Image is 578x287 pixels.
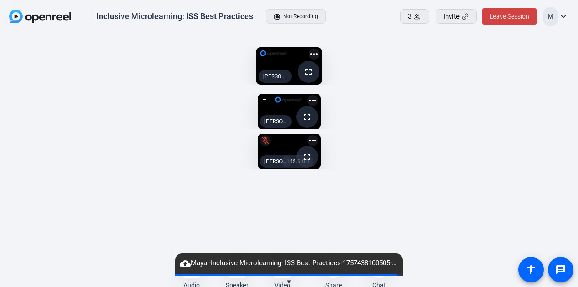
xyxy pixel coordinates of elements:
[307,135,318,146] mat-icon: more_horiz
[558,11,569,22] mat-icon: expand_more
[307,95,318,106] mat-icon: more_horiz
[286,278,293,286] span: ▼
[555,264,566,275] mat-icon: message
[400,9,429,24] button: 3
[490,13,529,20] span: Leave Session
[526,264,537,275] mat-icon: accessibility
[175,258,403,269] span: Maya -Inclusive Microlearning- ISS Best Practices-1757438100505-webcam
[302,111,313,122] mat-icon: fullscreen
[9,10,71,23] img: OpenReel logo
[543,7,558,26] div: M
[443,11,460,22] span: Invite
[309,49,319,60] mat-icon: more_horiz
[260,155,292,168] div: [PERSON_NAME] (You)
[408,11,411,22] span: 3
[302,151,313,162] mat-icon: fullscreen
[96,11,253,22] div: Inclusive Microlearning: ISS Best Practices
[180,258,191,269] mat-icon: cloud_upload
[274,95,302,104] img: logo
[436,9,477,24] button: Invite
[259,70,292,83] div: [PERSON_NAME] (Screen)
[260,115,292,128] div: [PERSON_NAME]
[260,135,271,146] mat-icon: mic_off
[303,66,314,77] mat-icon: fullscreen
[482,8,537,25] button: Leave Session
[259,49,287,58] img: logo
